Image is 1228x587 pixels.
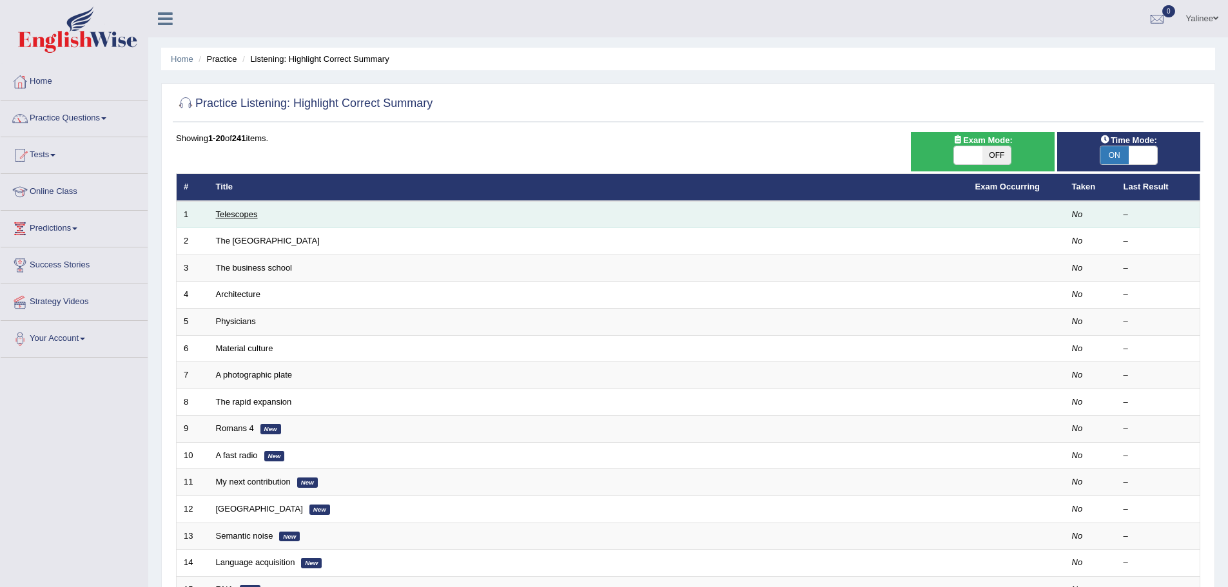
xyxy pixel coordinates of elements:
[216,423,254,433] a: Romans 4
[216,370,293,380] a: A photographic plate
[1124,476,1193,488] div: –
[264,451,285,461] em: New
[177,255,209,282] td: 3
[1124,557,1193,569] div: –
[1124,423,1193,435] div: –
[982,146,1011,164] span: OFF
[1072,263,1083,273] em: No
[209,174,968,201] th: Title
[239,53,389,65] li: Listening: Highlight Correct Summary
[297,477,318,488] em: New
[1124,262,1193,274] div: –
[1124,503,1193,515] div: –
[177,469,209,496] td: 11
[301,558,322,568] em: New
[1072,370,1083,380] em: No
[1116,174,1200,201] th: Last Result
[1072,343,1083,353] em: No
[975,182,1040,191] a: Exam Occurring
[1095,133,1162,147] span: Time Mode:
[1,101,148,133] a: Practice Questions
[1124,450,1193,462] div: –
[216,531,273,541] a: Semantic noise
[171,54,193,64] a: Home
[216,343,273,353] a: Material culture
[177,496,209,523] td: 12
[1124,530,1193,543] div: –
[1124,343,1193,355] div: –
[948,133,1017,147] span: Exam Mode:
[177,201,209,228] td: 1
[1072,504,1083,514] em: No
[911,132,1054,171] div: Show exams occurring in exams
[1072,209,1083,219] em: No
[1,137,148,169] a: Tests
[309,505,330,515] em: New
[216,209,258,219] a: Telescopes
[1072,557,1083,567] em: No
[176,132,1200,144] div: Showing of items.
[1124,316,1193,328] div: –
[177,389,209,416] td: 8
[1072,316,1083,326] em: No
[216,263,293,273] a: The business school
[216,557,295,567] a: Language acquisition
[177,282,209,309] td: 4
[177,416,209,443] td: 9
[1124,396,1193,409] div: –
[1124,289,1193,301] div: –
[216,316,256,326] a: Physicians
[176,94,433,113] h2: Practice Listening: Highlight Correct Summary
[216,397,292,407] a: The rapid expansion
[1072,423,1083,433] em: No
[216,504,303,514] a: [GEOGRAPHIC_DATA]
[216,289,260,299] a: Architecture
[177,335,209,362] td: 6
[177,442,209,469] td: 10
[216,236,320,245] a: The [GEOGRAPHIC_DATA]
[1072,397,1083,407] em: No
[1124,369,1193,381] div: –
[1124,235,1193,247] div: –
[1,64,148,96] a: Home
[232,133,246,143] b: 241
[177,550,209,577] td: 14
[177,309,209,336] td: 5
[1,321,148,353] a: Your Account
[216,477,291,486] a: My next contribution
[177,523,209,550] td: 13
[1,211,148,243] a: Predictions
[1162,5,1175,17] span: 0
[216,450,258,460] a: A fast radio
[1065,174,1116,201] th: Taken
[177,362,209,389] td: 7
[1100,146,1129,164] span: ON
[1,174,148,206] a: Online Class
[177,228,209,255] td: 2
[177,174,209,201] th: #
[279,532,300,542] em: New
[1,284,148,316] a: Strategy Videos
[1072,450,1083,460] em: No
[1072,531,1083,541] em: No
[1072,477,1083,486] em: No
[1072,236,1083,245] em: No
[208,133,225,143] b: 1-20
[1,247,148,280] a: Success Stories
[1072,289,1083,299] em: No
[195,53,237,65] li: Practice
[1124,209,1193,221] div: –
[260,424,281,434] em: New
